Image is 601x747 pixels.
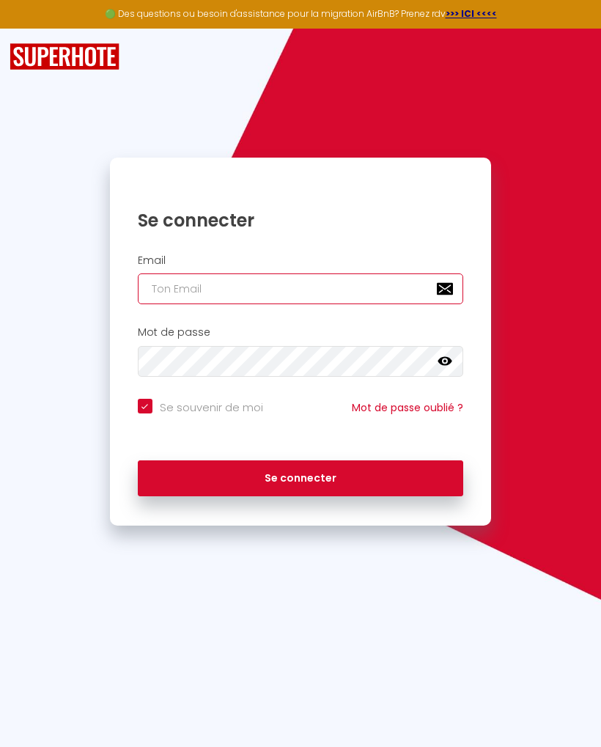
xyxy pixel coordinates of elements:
[138,273,463,304] input: Ton Email
[352,400,463,415] a: Mot de passe oublié ?
[138,326,463,339] h2: Mot de passe
[10,43,119,70] img: SuperHote logo
[446,7,497,20] a: >>> ICI <<<<
[138,460,463,497] button: Se connecter
[138,209,463,232] h1: Se connecter
[138,254,463,267] h2: Email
